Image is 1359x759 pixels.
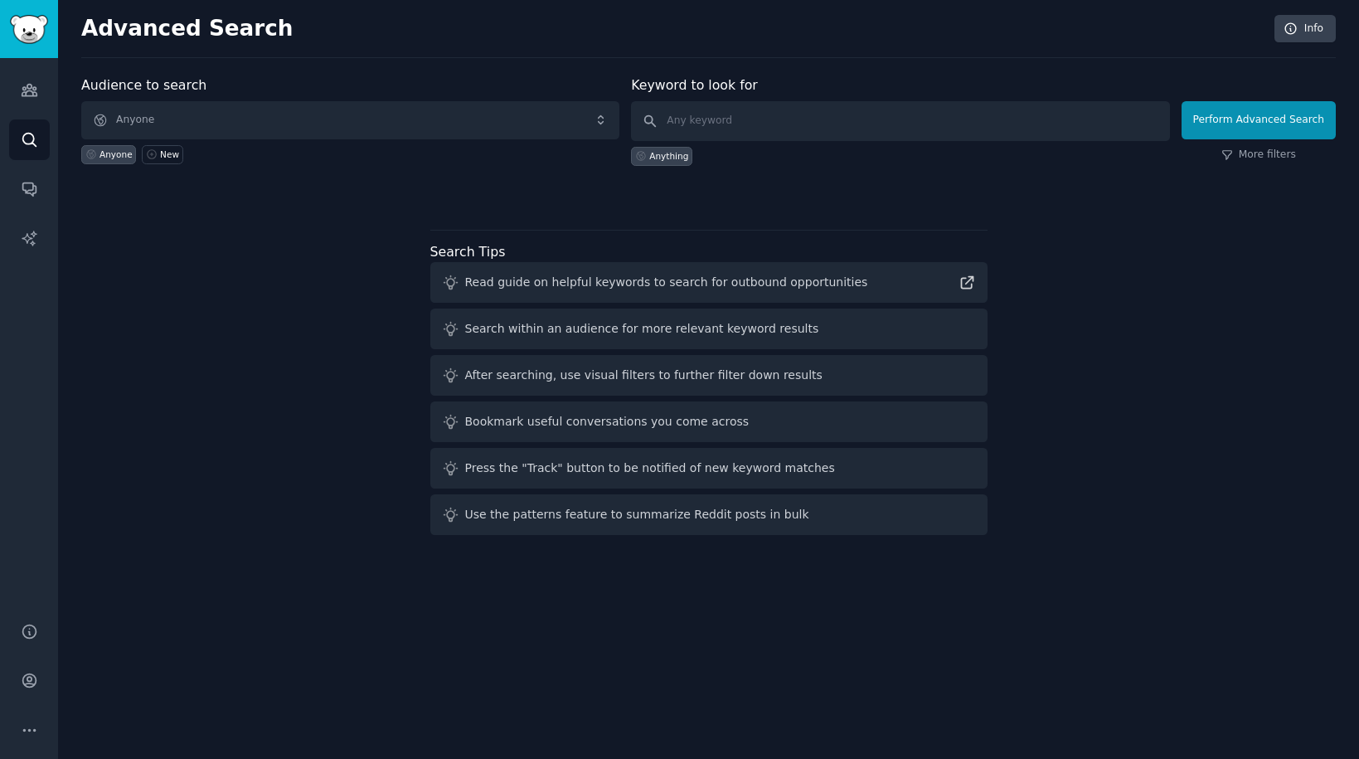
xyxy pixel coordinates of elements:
[81,101,619,139] button: Anyone
[465,460,835,477] div: Press the "Track" button to be notified of new keyword matches
[1221,148,1296,163] a: More filters
[465,274,868,291] div: Read guide on helpful keywords to search for outbound opportunities
[10,15,48,44] img: GummySearch logo
[430,244,506,260] label: Search Tips
[142,145,182,164] a: New
[465,320,819,338] div: Search within an audience for more relevant keyword results
[1274,15,1336,43] a: Info
[631,101,1169,141] input: Any keyword
[465,367,823,384] div: After searching, use visual filters to further filter down results
[649,150,688,162] div: Anything
[631,77,758,93] label: Keyword to look for
[1182,101,1336,139] button: Perform Advanced Search
[81,16,1265,42] h2: Advanced Search
[81,77,206,93] label: Audience to search
[160,148,179,160] div: New
[465,413,750,431] div: Bookmark useful conversations you come across
[465,506,809,523] div: Use the patterns feature to summarize Reddit posts in bulk
[99,148,133,160] div: Anyone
